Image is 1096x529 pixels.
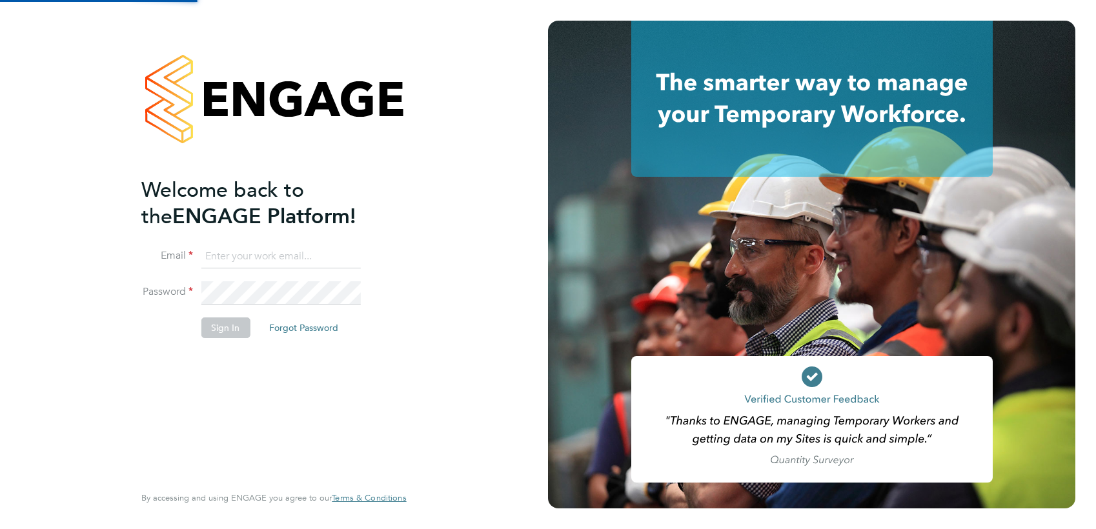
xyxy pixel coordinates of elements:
span: Terms & Conditions [332,492,406,503]
label: Email [141,249,193,263]
span: Welcome back to the [141,177,304,229]
span: By accessing and using ENGAGE you agree to our [141,492,406,503]
button: Sign In [201,317,250,338]
button: Forgot Password [259,317,349,338]
a: Terms & Conditions [332,493,406,503]
input: Enter your work email... [201,245,360,268]
label: Password [141,285,193,299]
h2: ENGAGE Platform! [141,177,393,230]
